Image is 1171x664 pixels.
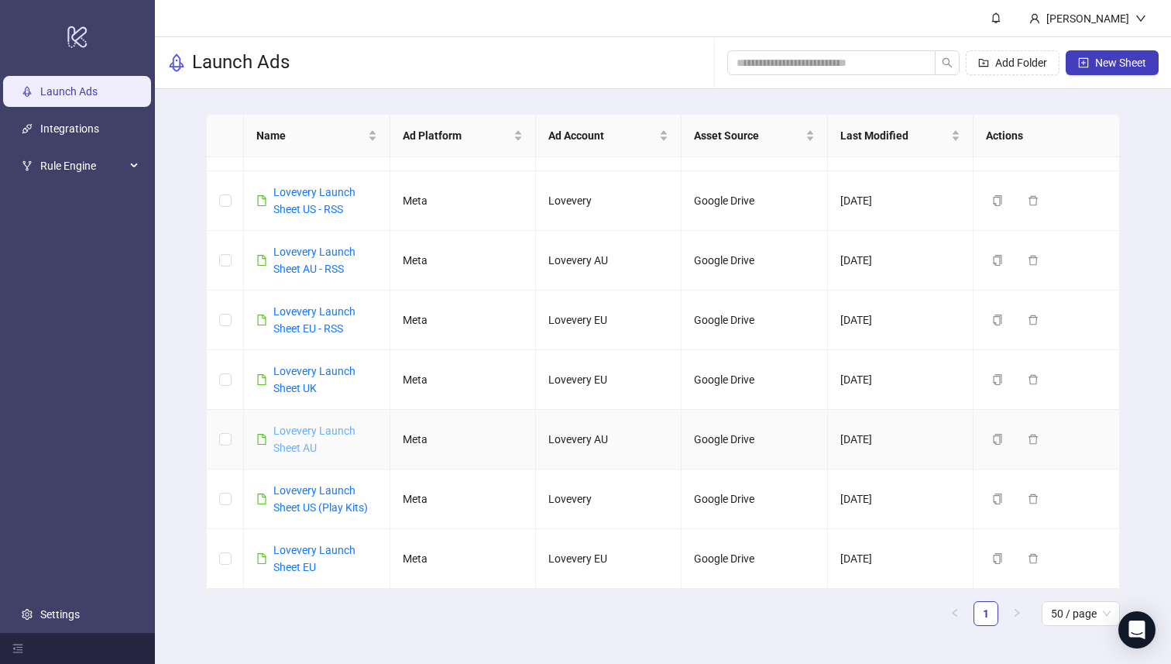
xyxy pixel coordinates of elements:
span: file [256,315,267,325]
span: copy [992,494,1003,504]
th: Name [244,115,390,157]
span: down [1135,13,1146,24]
span: 50 / page [1051,602,1111,625]
span: Add Folder [995,57,1047,69]
span: file [256,553,267,564]
a: Lovevery Launch Sheet EU [273,544,355,573]
a: Lovevery Launch Sheet EU - RSS [273,305,355,335]
td: Meta [390,470,536,529]
span: user [1029,13,1040,24]
span: Asset Source [694,127,802,144]
span: plus-square [1078,57,1089,68]
span: delete [1028,434,1039,445]
td: Lovevery [536,171,682,231]
li: Next Page [1004,601,1029,626]
a: Launch Ads [40,86,98,98]
td: [DATE] [828,171,974,231]
li: 1 [974,601,998,626]
span: delete [1028,195,1039,206]
span: delete [1028,494,1039,504]
span: menu-fold [12,643,23,654]
td: Lovevery EU [536,291,682,350]
td: Lovevery EU [536,529,682,589]
th: Last Modified [828,115,974,157]
a: Lovevery Launch Sheet AU - RSS [273,246,355,275]
td: Google Drive [682,231,827,291]
span: New Sheet [1095,57,1146,69]
span: fork [22,161,33,172]
td: [DATE] [828,410,974,470]
span: rocket [167,53,186,72]
td: Lovevery [536,470,682,529]
th: Asset Source [682,115,827,157]
span: copy [992,195,1003,206]
h3: Launch Ads [192,50,290,75]
a: Settings [40,608,80,621]
span: copy [992,434,1003,445]
span: file [256,494,267,504]
span: right [1012,608,1022,618]
th: Ad Account [536,115,682,157]
span: bell [991,12,1001,23]
li: Previous Page [943,601,967,626]
span: Ad Platform [403,127,510,144]
span: file [256,434,267,445]
div: [PERSON_NAME] [1040,10,1135,27]
button: left [943,601,967,626]
td: Meta [390,350,536,410]
td: Google Drive [682,291,827,350]
div: Page Size [1042,601,1120,626]
td: Google Drive [682,529,827,589]
td: [DATE] [828,470,974,529]
td: Meta [390,231,536,291]
span: delete [1028,374,1039,385]
td: Meta [390,171,536,231]
span: file [256,195,267,206]
a: Lovevery Launch Sheet US - RSS [273,186,355,215]
td: Lovevery EU [536,350,682,410]
span: copy [992,255,1003,266]
td: Google Drive [682,470,827,529]
span: Name [256,127,364,144]
td: Meta [390,291,536,350]
td: Lovevery AU [536,231,682,291]
th: Actions [974,115,1119,157]
span: Last Modified [840,127,948,144]
a: Lovevery Launch Sheet AU [273,425,355,454]
a: Lovevery Launch Sheet UK [273,365,355,394]
a: 1 [974,602,998,625]
button: Add Folder [966,50,1059,75]
div: Open Intercom Messenger [1118,611,1156,649]
td: Meta [390,529,536,589]
span: delete [1028,255,1039,266]
td: Google Drive [682,410,827,470]
span: copy [992,374,1003,385]
span: delete [1028,315,1039,325]
span: Rule Engine [40,151,125,182]
span: Ad Account [548,127,656,144]
button: New Sheet [1066,50,1159,75]
td: Google Drive [682,171,827,231]
a: Lovevery Launch Sheet US (Play Kits) [273,484,368,514]
span: search [942,57,953,68]
td: Lovevery AU [536,410,682,470]
span: folder-add [978,57,989,68]
span: copy [992,553,1003,564]
td: [DATE] [828,529,974,589]
td: Google Drive [682,350,827,410]
span: delete [1028,553,1039,564]
span: file [256,374,267,385]
span: file [256,255,267,266]
td: Meta [390,410,536,470]
th: Ad Platform [390,115,536,157]
a: Integrations [40,123,99,136]
td: [DATE] [828,231,974,291]
td: [DATE] [828,291,974,350]
button: right [1004,601,1029,626]
td: [DATE] [828,350,974,410]
span: copy [992,315,1003,325]
span: left [950,608,960,618]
